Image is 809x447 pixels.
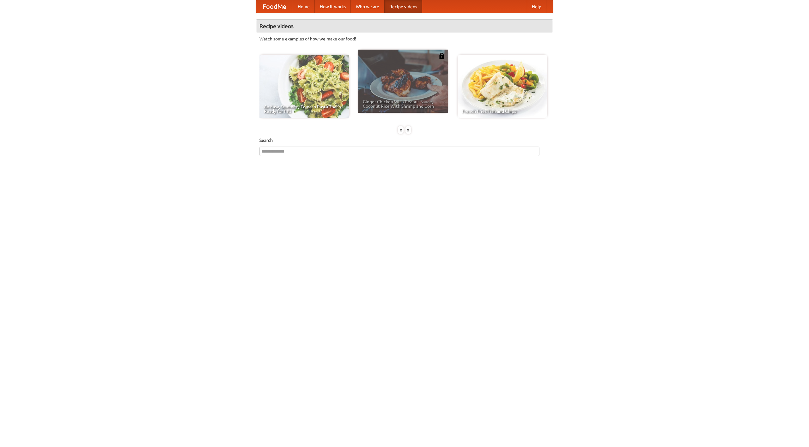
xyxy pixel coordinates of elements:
[256,20,553,33] h4: Recipe videos
[293,0,315,13] a: Home
[462,109,543,113] span: French Fries Fish and Chips
[384,0,422,13] a: Recipe videos
[256,0,293,13] a: FoodMe
[351,0,384,13] a: Who we are
[398,126,404,134] div: «
[259,137,550,143] h5: Search
[527,0,546,13] a: Help
[439,53,445,59] img: 483408.png
[458,55,547,118] a: French Fries Fish and Chips
[264,105,345,113] span: An Easy, Summery Tomato Pasta That's Ready for Fall
[405,126,411,134] div: »
[315,0,351,13] a: How it works
[259,36,550,42] p: Watch some examples of how we make our food!
[259,55,349,118] a: An Easy, Summery Tomato Pasta That's Ready for Fall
